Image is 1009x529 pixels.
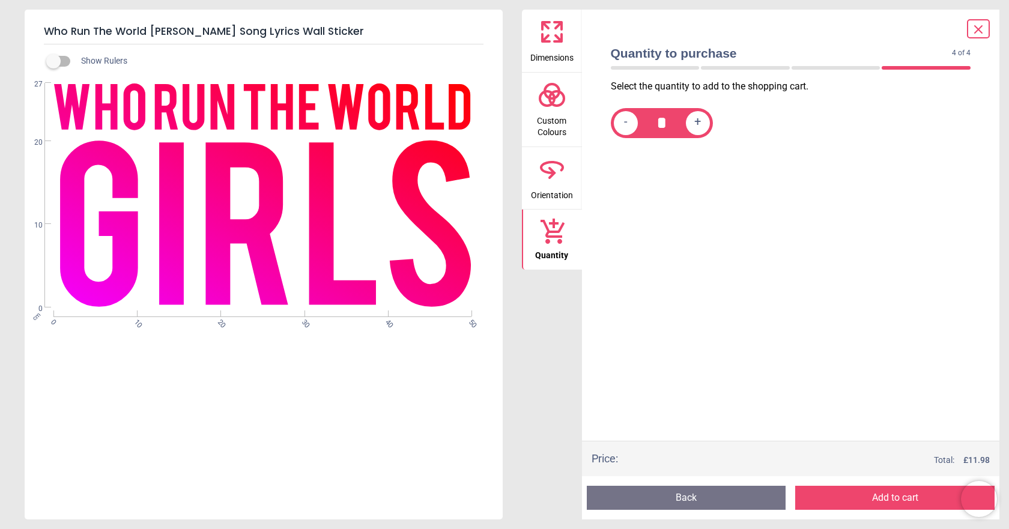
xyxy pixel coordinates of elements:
[383,318,390,325] span: 40
[20,79,43,89] span: 27
[523,109,581,139] span: Custom Colours
[522,10,582,72] button: Dimensions
[952,48,971,58] span: 4 of 4
[530,46,574,64] span: Dimensions
[20,304,43,314] span: 0
[215,318,223,325] span: 20
[535,244,568,262] span: Quantity
[611,80,981,93] p: Select the quantity to add to the shopping cart.
[522,147,582,210] button: Orientation
[624,115,628,130] span: -
[522,73,582,147] button: Custom Colours
[522,210,582,270] button: Quantity
[48,318,56,325] span: 0
[20,138,43,148] span: 20
[636,455,990,467] div: Total:
[20,220,43,231] span: 10
[694,115,701,130] span: +
[795,486,995,510] button: Add to cart
[132,318,139,325] span: 10
[592,451,618,466] div: Price :
[44,19,483,44] h5: Who Run The World [PERSON_NAME] Song Lyrics Wall Sticker
[587,486,786,510] button: Back
[531,184,573,202] span: Orientation
[31,311,41,322] span: cm
[299,318,307,325] span: 30
[467,318,474,325] span: 50
[611,44,953,62] span: Quantity to purchase
[968,455,990,465] span: 11.98
[961,481,997,517] iframe: Brevo live chat
[53,54,503,68] div: Show Rulers
[963,455,990,467] span: £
